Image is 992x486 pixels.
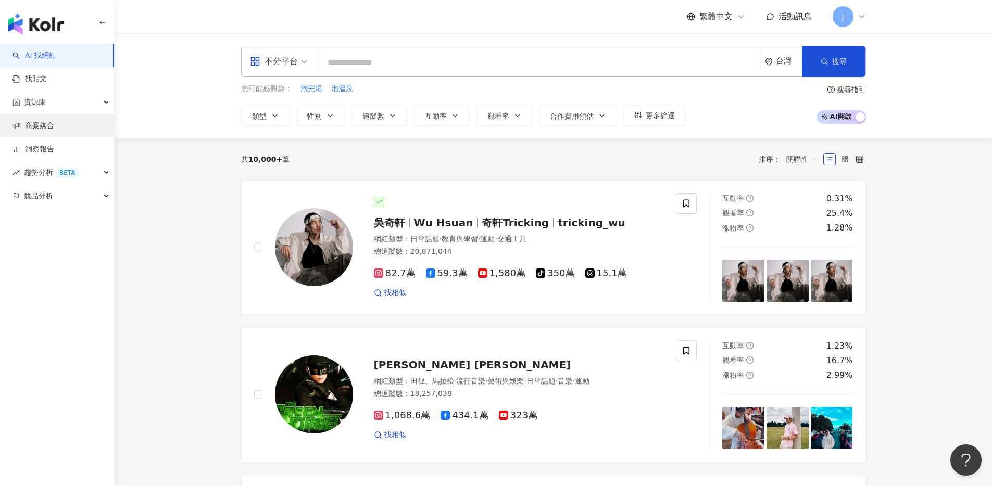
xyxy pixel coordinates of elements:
[746,195,754,202] span: question-circle
[410,235,440,243] span: 日常話題
[837,85,866,94] div: 搜尋指引
[300,84,322,94] span: 泡完湯
[384,288,406,298] span: 找相似
[786,151,818,168] span: 關聯性
[746,209,754,216] span: question-circle
[722,224,744,232] span: 漲粉率
[374,376,664,387] div: 網紅類型 ：
[646,111,675,120] span: 更多篩選
[526,377,556,385] span: 日常話題
[499,410,537,421] span: 323萬
[331,83,354,95] button: 泡溫泉
[575,377,589,385] span: 運動
[456,377,485,385] span: 流行音樂
[241,105,290,126] button: 類型
[241,327,866,462] a: KOL Avatar[PERSON_NAME] [PERSON_NAME]網紅類型：田徑、馬拉松·流行音樂·藝術與娛樂·日常話題·音樂·運動總追蹤數：18,257,0381,068.6萬434....
[826,355,853,366] div: 16.7%
[550,112,594,120] span: 合作費用預估
[374,410,431,421] span: 1,068.6萬
[487,112,509,120] span: 觀看率
[487,377,524,385] span: 藝術與娛樂
[558,216,625,229] span: tricking_wu
[722,209,744,217] span: 觀看率
[767,407,809,449] img: post-image
[425,112,447,120] span: 互動率
[524,377,526,385] span: ·
[811,407,853,449] img: post-image
[241,84,292,94] span: 您可能感興趣：
[362,112,384,120] span: 追蹤數
[746,356,754,364] span: question-circle
[585,268,627,279] span: 15.1萬
[950,444,982,476] iframe: Help Scout Beacon - Open
[722,356,744,364] span: 觀看率
[623,105,686,126] button: 更多篩選
[241,155,290,163] div: 共 筆
[826,208,853,219] div: 25.4%
[12,50,56,61] a: searchAI 找網紅
[414,105,470,126] button: 互動率
[374,430,406,440] a: 找相似
[12,74,47,84] a: 找貼文
[440,235,442,243] span: ·
[478,235,480,243] span: ·
[442,235,478,243] span: 教育與學習
[746,342,754,349] span: question-circle
[765,58,773,66] span: environment
[558,377,572,385] span: 音樂
[811,260,853,302] img: post-image
[842,11,844,22] span: J
[55,168,79,178] div: BETA
[275,208,353,286] img: KOL Avatar
[746,224,754,232] span: question-circle
[826,369,853,381] div: 2.99%
[722,260,764,302] img: post-image
[746,372,754,379] span: question-circle
[250,53,298,70] div: 不分平台
[480,235,495,243] span: 運動
[8,14,64,34] img: logo
[485,377,487,385] span: ·
[827,86,835,93] span: question-circle
[414,216,473,229] span: Wu Hsuan
[12,121,54,131] a: 商案媒合
[776,57,802,66] div: 台灣
[722,341,744,350] span: 互動率
[826,222,853,234] div: 1.28%
[722,407,764,449] img: post-image
[296,105,345,126] button: 性別
[374,359,571,371] span: [PERSON_NAME] [PERSON_NAME]
[441,410,488,421] span: 434.1萬
[478,268,526,279] span: 1,580萬
[374,288,406,298] a: 找相似
[759,151,823,168] div: 排序：
[722,194,744,202] span: 互動率
[374,389,664,399] div: 總追蹤數 ： 18,257,038
[331,84,353,94] span: 泡溫泉
[826,340,853,352] div: 1.23%
[722,371,744,379] span: 漲粉率
[241,180,866,315] a: KOL Avatar吳奇軒Wu Hsuan奇軒Trickingtricking_wu網紅類型：日常話題·教育與學習·運動·交通工具總追蹤數：20,871,04482.7萬59.3萬1,580萬3...
[24,161,79,184] span: 趨勢分析
[802,46,865,77] button: 搜尋
[12,144,54,155] a: 洞察報告
[351,105,408,126] button: 追蹤數
[248,155,283,163] span: 10,000+
[536,268,574,279] span: 350萬
[426,268,468,279] span: 59.3萬
[275,355,353,433] img: KOL Avatar
[482,216,549,229] span: 奇軒Tricking
[476,105,533,126] button: 觀看率
[300,83,323,95] button: 泡完湯
[556,377,558,385] span: ·
[539,105,617,126] button: 合作費用預估
[374,234,664,245] div: 網紅類型 ：
[826,193,853,204] div: 0.31%
[24,184,53,208] span: 競品分析
[374,216,405,229] span: 吳奇軒
[307,112,322,120] span: 性別
[250,56,260,67] span: appstore
[778,11,812,21] span: 活動訊息
[767,260,809,302] img: post-image
[410,377,454,385] span: 田徑、馬拉松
